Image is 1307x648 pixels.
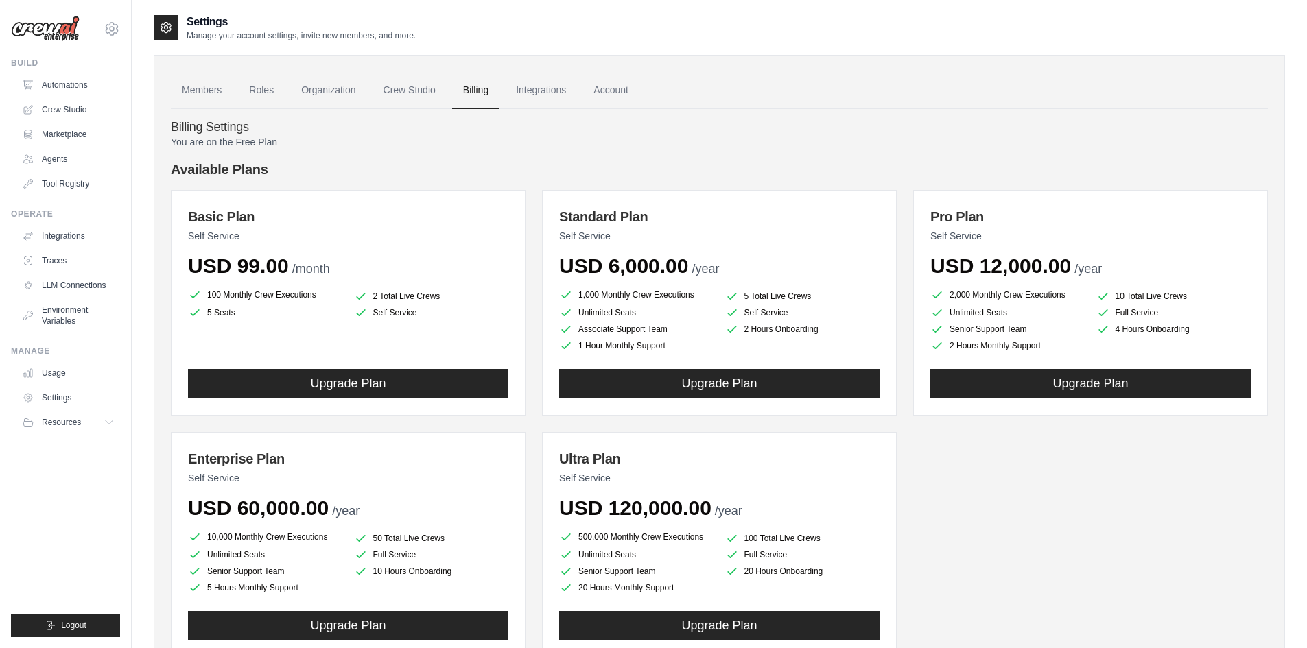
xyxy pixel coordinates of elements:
h3: Enterprise Plan [188,449,508,468]
a: Billing [452,72,499,109]
a: Automations [16,74,120,96]
li: 5 Hours Monthly Support [188,581,343,595]
a: Integrations [16,225,120,247]
li: Full Service [354,548,509,562]
span: USD 12,000.00 [930,254,1071,277]
a: LLM Connections [16,274,120,296]
span: /year [332,504,360,518]
h3: Ultra Plan [559,449,880,468]
a: Traces [16,250,120,272]
h4: Billing Settings [171,120,1268,135]
li: Unlimited Seats [559,306,714,320]
a: Crew Studio [16,99,120,121]
li: Full Service [725,548,880,562]
li: Full Service [1096,306,1251,320]
li: Associate Support Team [559,322,714,336]
a: Integrations [505,72,577,109]
li: 2 Hours Onboarding [725,322,880,336]
h2: Settings [187,14,416,30]
p: You are on the Free Plan [171,135,1268,149]
button: Upgrade Plan [188,611,508,640]
button: Upgrade Plan [559,611,880,640]
a: Tool Registry [16,173,120,195]
a: Members [171,72,233,109]
a: Roles [238,72,285,109]
img: Logo [11,16,80,42]
li: Unlimited Seats [559,548,714,562]
span: USD 99.00 [188,254,289,277]
p: Self Service [188,229,508,243]
button: Upgrade Plan [930,369,1251,398]
li: 20 Hours Onboarding [725,564,880,578]
a: Account [582,72,639,109]
li: 500,000 Monthly Crew Executions [559,529,714,545]
div: Manage [11,346,120,357]
li: 1,000 Monthly Crew Executions [559,287,714,303]
li: 50 Total Live Crews [354,531,509,545]
a: Organization [290,72,366,109]
li: 10 Total Live Crews [1096,289,1251,303]
h3: Basic Plan [188,207,508,226]
span: USD 6,000.00 [559,254,688,277]
span: USD 60,000.00 [188,496,329,519]
li: 2,000 Monthly Crew Executions [930,287,1085,303]
li: 5 Seats [188,306,343,320]
li: Unlimited Seats [188,548,343,562]
li: Senior Support Team [559,564,714,578]
a: Marketplace [16,123,120,145]
h4: Available Plans [171,160,1268,179]
div: Operate [11,208,120,219]
span: Logout [61,620,86,631]
a: Usage [16,362,120,384]
span: /month [292,262,330,276]
li: Self Service [725,306,880,320]
li: 100 Monthly Crew Executions [188,287,343,303]
li: 100 Total Live Crews [725,531,880,545]
li: 2 Total Live Crews [354,289,509,303]
li: 1 Hour Monthly Support [559,339,714,352]
p: Self Service [559,229,880,243]
a: Settings [16,387,120,409]
p: Self Service [188,471,508,485]
a: Environment Variables [16,299,120,332]
span: USD 120,000.00 [559,496,711,519]
span: Resources [42,417,81,428]
div: Build [11,58,120,69]
button: Resources [16,411,120,433]
button: Logout [11,614,120,637]
li: 20 Hours Monthly Support [559,581,714,595]
li: 10 Hours Onboarding [354,564,509,578]
h3: Standard Plan [559,207,880,226]
li: 10,000 Monthly Crew Executions [188,529,343,545]
a: Agents [16,148,120,170]
span: /year [692,262,719,276]
li: Unlimited Seats [930,306,1085,320]
p: Self Service [559,471,880,485]
span: /year [715,504,742,518]
h3: Pro Plan [930,207,1251,226]
button: Upgrade Plan [188,369,508,398]
a: Crew Studio [373,72,447,109]
button: Upgrade Plan [559,369,880,398]
span: /year [1074,262,1102,276]
li: Senior Support Team [930,322,1085,336]
li: Senior Support Team [188,564,343,578]
li: 4 Hours Onboarding [1096,322,1251,336]
li: Self Service [354,306,509,320]
li: 2 Hours Monthly Support [930,339,1085,352]
p: Self Service [930,229,1251,243]
p: Manage your account settings, invite new members, and more. [187,30,416,41]
li: 5 Total Live Crews [725,289,880,303]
